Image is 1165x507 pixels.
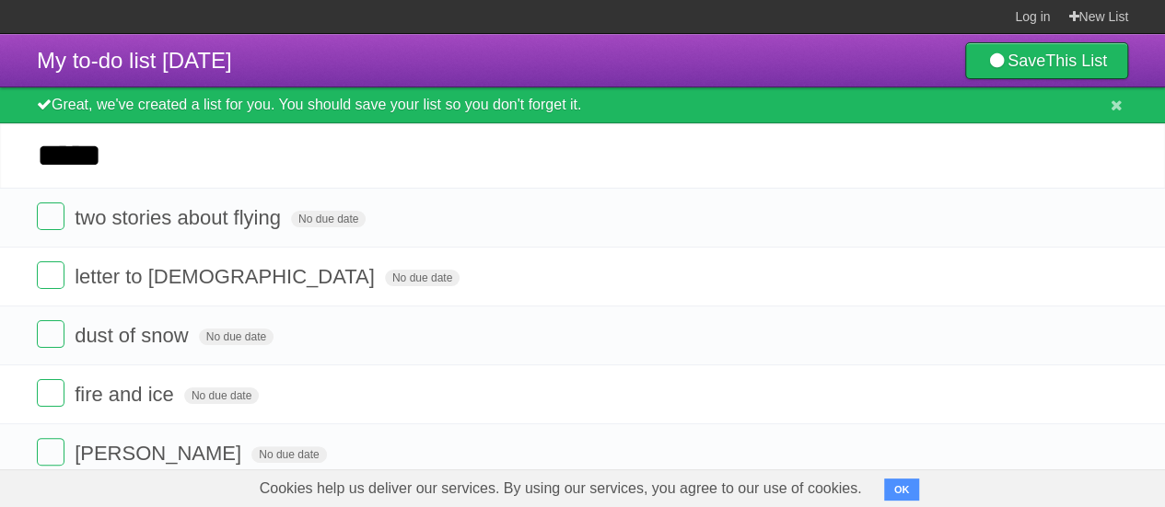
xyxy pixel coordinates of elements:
a: SaveThis List [965,42,1128,79]
span: No due date [199,328,274,345]
span: No due date [184,387,259,404]
b: This List [1045,52,1107,70]
span: No due date [385,270,460,286]
span: [PERSON_NAME] [75,442,246,465]
button: OK [884,478,920,501]
label: Done [37,202,64,230]
span: dust of snow [75,324,193,347]
span: two stories about flying [75,206,285,229]
span: No due date [251,446,326,463]
label: Done [37,261,64,289]
span: My to-do list [DATE] [37,48,232,73]
span: fire and ice [75,383,179,406]
span: Cookies help us deliver our services. By using our services, you agree to our use of cookies. [241,470,880,507]
label: Done [37,438,64,466]
span: No due date [291,211,366,227]
label: Done [37,320,64,348]
label: Done [37,379,64,407]
span: letter to [DEMOGRAPHIC_DATA] [75,265,379,288]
